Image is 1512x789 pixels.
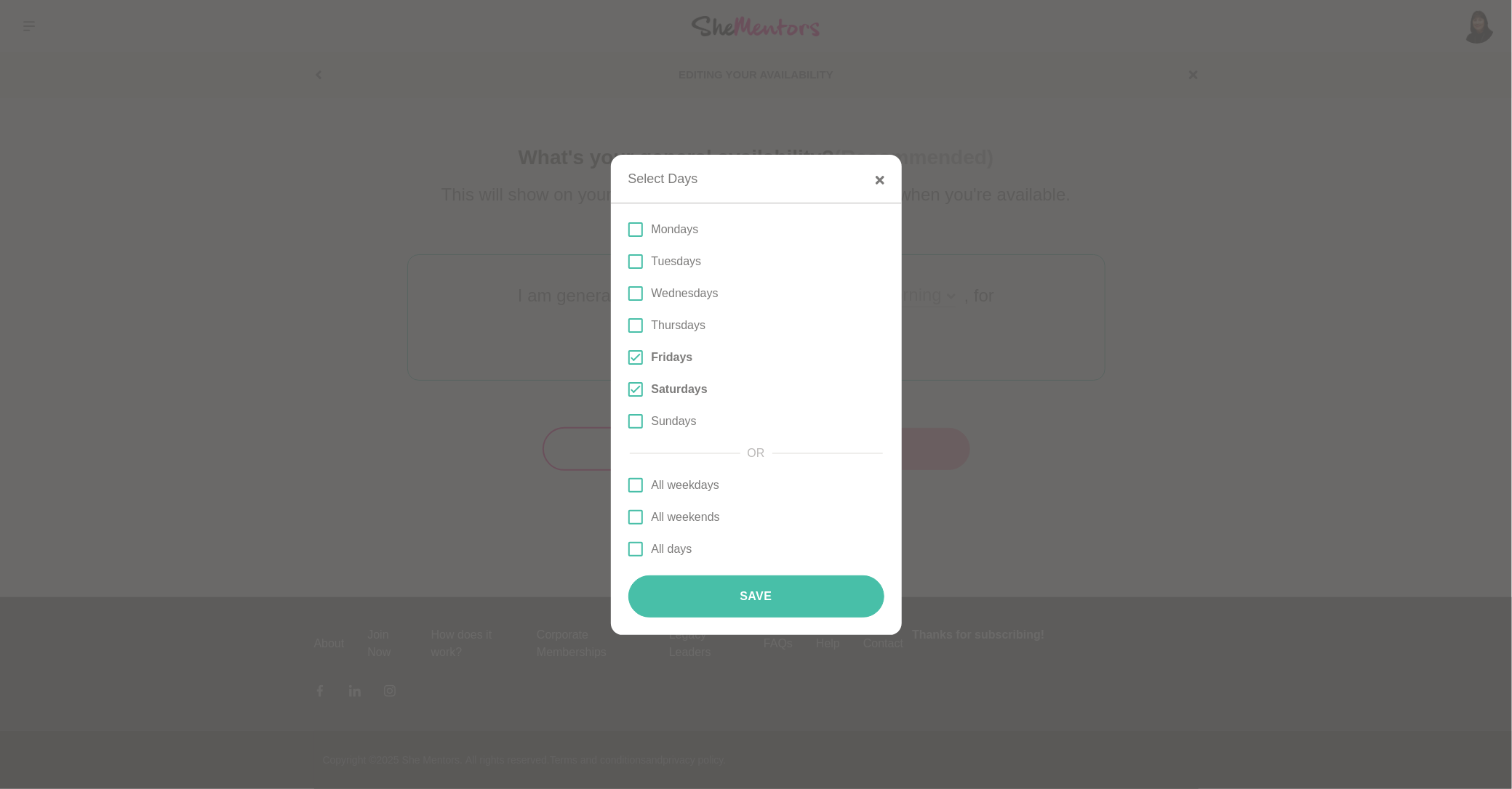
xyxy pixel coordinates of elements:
p: Saturdays [652,381,708,398]
p: Mondays [652,221,699,238]
div: OR [623,445,890,462]
p: All weekends [652,509,720,526]
p: Tuesdays [652,253,702,270]
div: Select Days [628,172,698,185]
p: Sundays [652,413,697,430]
button: Save [628,575,884,618]
p: Fridays [652,349,693,366]
p: Wednesdays [652,285,719,302]
p: All weekdays [652,477,719,494]
p: All days [652,541,692,558]
p: Thursdays [652,317,706,334]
